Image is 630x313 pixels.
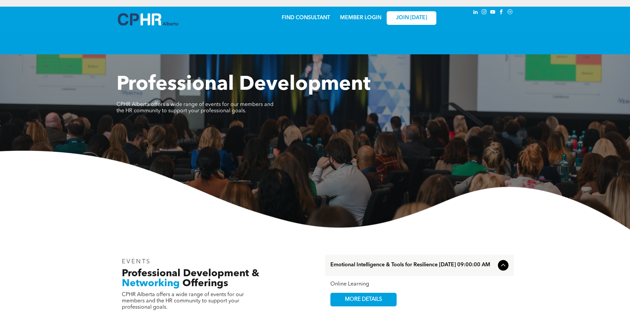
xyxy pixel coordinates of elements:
[337,293,390,306] span: MORE DETAILS
[122,259,151,265] span: EVENTS
[340,15,381,21] a: MEMBER LOGIN
[498,8,505,17] a: facebook
[330,281,509,287] div: Online Learning
[330,262,495,268] span: Emotional Intelligence & Tools for Resilience [DATE] 09:00:00 AM
[117,75,370,95] span: Professional Development
[489,8,497,17] a: youtube
[118,13,178,26] img: A blue and white logo for cp alberta
[282,15,330,21] a: FIND CONSULTANT
[472,8,479,17] a: linkedin
[122,269,259,279] span: Professional Development &
[122,292,244,310] span: CPHR Alberta offers a wide range of events for our members and the HR community to support your p...
[182,279,228,288] span: Offerings
[507,8,514,17] a: Social network
[117,102,273,114] span: CPHR Alberta offers a wide range of events for our members and the HR community to support your p...
[330,293,397,306] a: MORE DETAILS
[122,279,180,288] span: Networking
[481,8,488,17] a: instagram
[387,11,436,25] a: JOIN [DATE]
[396,15,427,21] span: JOIN [DATE]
